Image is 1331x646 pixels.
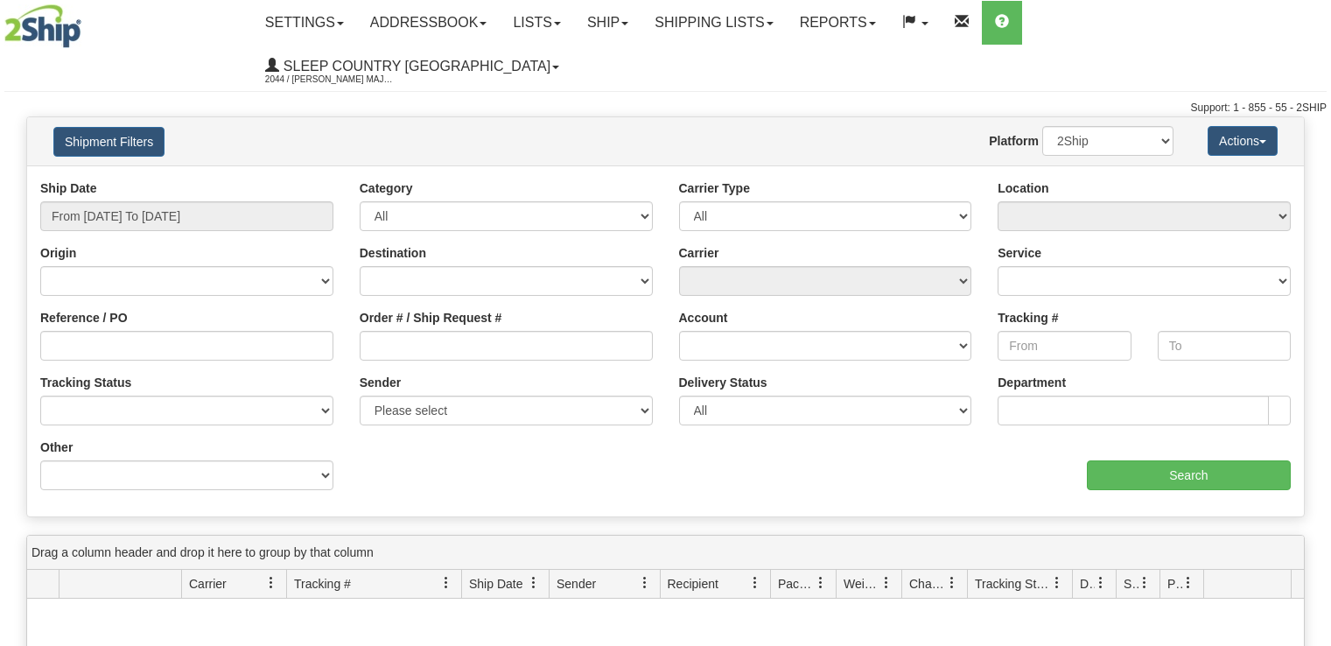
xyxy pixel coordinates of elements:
[641,1,786,45] a: Shipping lists
[469,575,522,593] span: Ship Date
[806,568,836,598] a: Packages filter column settings
[668,575,718,593] span: Recipient
[1124,575,1138,593] span: Shipment Issues
[360,179,413,197] label: Category
[40,244,76,262] label: Origin
[357,1,501,45] a: Addressbook
[975,575,1051,593] span: Tracking Status
[989,132,1039,150] label: Platform
[998,374,1066,391] label: Department
[679,244,719,262] label: Carrier
[252,1,357,45] a: Settings
[189,575,227,593] span: Carrier
[937,568,967,598] a: Charge filter column settings
[40,439,73,456] label: Other
[431,568,461,598] a: Tracking # filter column settings
[1086,568,1116,598] a: Delivery Status filter column settings
[252,45,572,88] a: Sleep Country [GEOGRAPHIC_DATA] 2044 / [PERSON_NAME] Major [PERSON_NAME]
[1158,331,1291,361] input: To
[872,568,901,598] a: Weight filter column settings
[4,4,81,48] img: logo2044.jpg
[998,309,1058,327] label: Tracking #
[256,568,286,598] a: Carrier filter column settings
[1173,568,1203,598] a: Pickup Status filter column settings
[1291,234,1329,412] iframe: chat widget
[40,179,97,197] label: Ship Date
[53,127,165,157] button: Shipment Filters
[778,575,815,593] span: Packages
[4,101,1327,116] div: Support: 1 - 855 - 55 - 2SHIP
[998,331,1131,361] input: From
[1042,568,1072,598] a: Tracking Status filter column settings
[27,536,1304,570] div: grid grouping header
[360,374,401,391] label: Sender
[998,244,1041,262] label: Service
[1130,568,1159,598] a: Shipment Issues filter column settings
[279,59,550,74] span: Sleep Country [GEOGRAPHIC_DATA]
[360,309,502,327] label: Order # / Ship Request #
[844,575,880,593] span: Weight
[519,568,549,598] a: Ship Date filter column settings
[40,309,128,327] label: Reference / PO
[294,575,351,593] span: Tracking #
[360,244,426,262] label: Destination
[574,1,641,45] a: Ship
[998,179,1048,197] label: Location
[787,1,889,45] a: Reports
[1208,126,1278,156] button: Actions
[1167,575,1182,593] span: Pickup Status
[265,71,396,88] span: 2044 / [PERSON_NAME] Major [PERSON_NAME]
[740,568,770,598] a: Recipient filter column settings
[500,1,573,45] a: Lists
[1087,460,1291,490] input: Search
[679,374,767,391] label: Delivery Status
[630,568,660,598] a: Sender filter column settings
[909,575,946,593] span: Charge
[40,374,131,391] label: Tracking Status
[679,309,728,327] label: Account
[557,575,596,593] span: Sender
[1080,575,1095,593] span: Delivery Status
[679,179,750,197] label: Carrier Type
